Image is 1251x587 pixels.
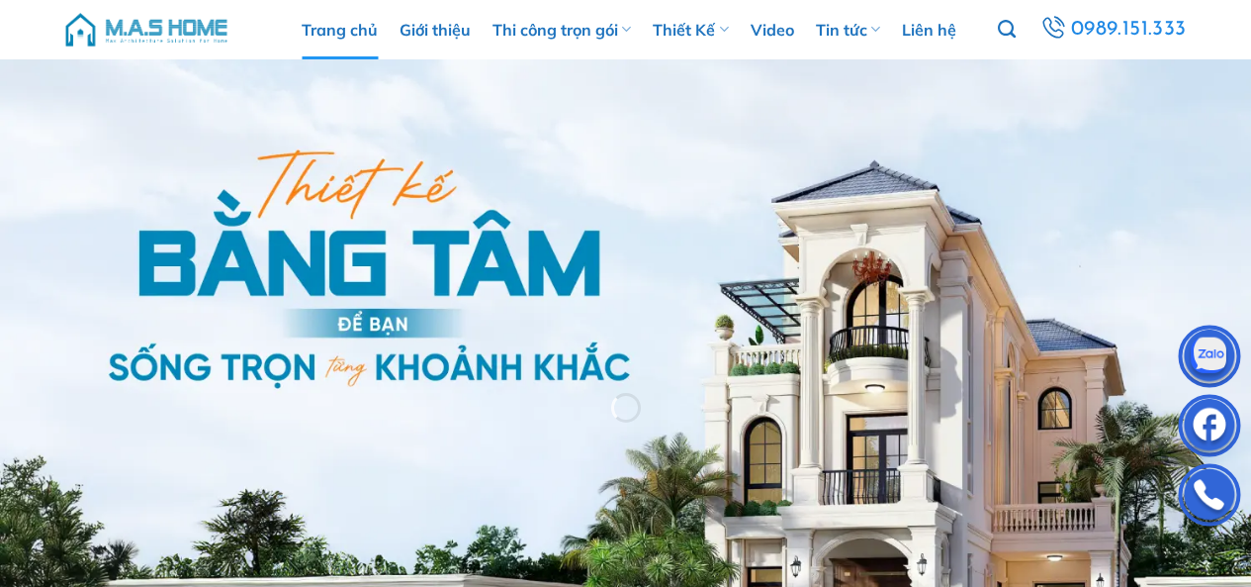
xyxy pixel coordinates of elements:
[1071,13,1187,47] span: 0989.151.333
[1180,399,1239,458] img: Facebook
[1180,468,1239,528] img: Phone
[998,9,1016,50] a: Tìm kiếm
[1037,12,1189,48] a: 0989.151.333
[1180,330,1239,389] img: Zalo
